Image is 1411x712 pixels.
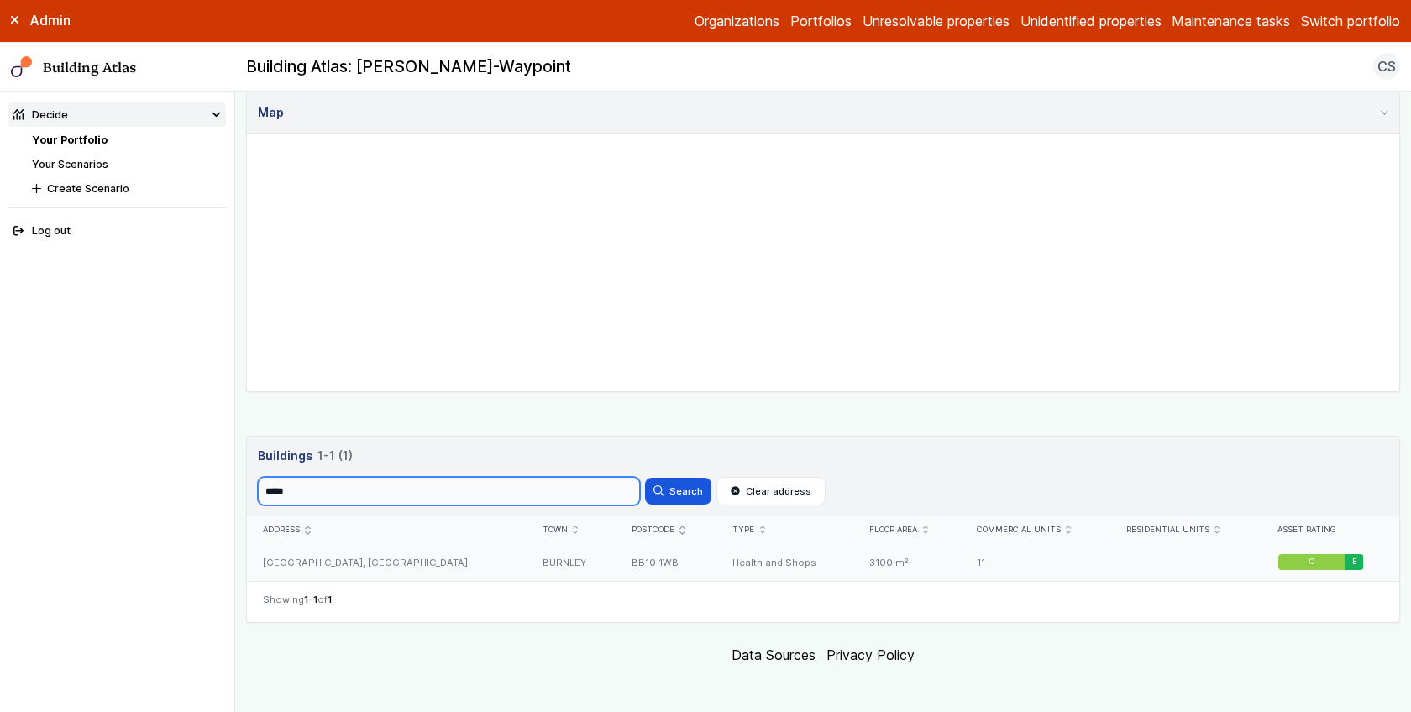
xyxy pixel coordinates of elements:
[247,543,527,581] div: [GEOGRAPHIC_DATA], [GEOGRAPHIC_DATA]
[790,11,852,31] a: Portfolios
[1301,11,1400,31] button: Switch portfolio
[977,525,1094,536] div: Commercial units
[27,176,226,201] button: Create Scenario
[869,525,944,536] div: Floor area
[246,56,571,78] h2: Building Atlas: [PERSON_NAME]-Waypoint
[11,56,33,78] img: main-0bbd2752.svg
[263,593,332,606] span: Showing of
[695,11,779,31] a: Organizations
[732,647,816,663] a: Data Sources
[328,594,332,605] span: 1
[616,543,716,581] div: BB10 1WB
[258,447,1389,465] h3: Buildings
[317,447,353,465] span: 1-1 (1)
[247,92,1399,133] summary: Map
[1277,525,1384,536] div: Asset rating
[960,543,1109,581] div: 11
[853,543,960,581] div: 3100 m²
[8,219,227,243] button: Log out
[247,581,1399,622] nav: Table navigation
[13,107,68,123] div: Decide
[1126,525,1242,536] div: Residential units
[632,525,700,536] div: Postcode
[645,478,711,505] button: Search
[526,543,615,581] div: BURNLEY
[32,158,108,170] a: Your Scenarios
[543,525,600,536] div: Town
[1309,557,1315,568] span: C
[8,102,227,127] summary: Decide
[716,477,826,505] button: Clear address
[1377,56,1396,76] span: CS
[304,594,317,605] span: 1-1
[1020,11,1162,31] a: Unidentified properties
[863,11,1010,31] a: Unresolvable properties
[732,525,837,536] div: Type
[1172,11,1290,31] a: Maintenance tasks
[1373,53,1400,80] button: CS
[247,543,1399,581] a: [GEOGRAPHIC_DATA], [GEOGRAPHIC_DATA]BURNLEYBB10 1WBHealth and Shops3100 m²11CB
[263,525,510,536] div: Address
[32,133,108,146] a: Your Portfolio
[1353,557,1358,568] span: B
[826,647,915,663] a: Privacy Policy
[716,543,853,581] div: Health and Shops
